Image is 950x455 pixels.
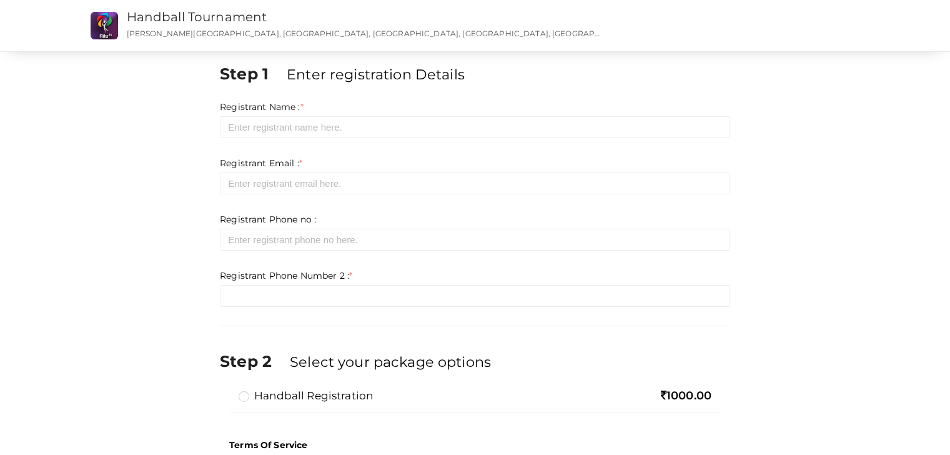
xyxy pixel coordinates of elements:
[287,64,465,84] label: Enter registration Details
[239,388,373,403] label: Handball Registration
[220,62,284,85] label: Step 1
[220,213,316,226] label: Registrant Phone no :
[220,229,730,251] input: Enter registrant phone no here.
[220,101,304,113] label: Registrant Name :
[220,157,302,169] label: Registrant Email :
[290,352,491,372] label: Select your package options
[220,172,730,194] input: Enter registrant email here.
[220,269,352,282] label: Registrant Phone Number 2 :
[661,389,711,402] span: 1000.00
[127,28,602,39] p: [PERSON_NAME][GEOGRAPHIC_DATA], [GEOGRAPHIC_DATA], [GEOGRAPHIC_DATA], [GEOGRAPHIC_DATA], [GEOGRAP...
[220,116,730,138] input: Enter registrant name here.
[220,350,287,372] label: Step 2
[91,12,118,39] img: VBMJAACV_small.png
[127,9,267,24] a: Handball Tournament
[229,439,721,451] p: Terms Of Service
